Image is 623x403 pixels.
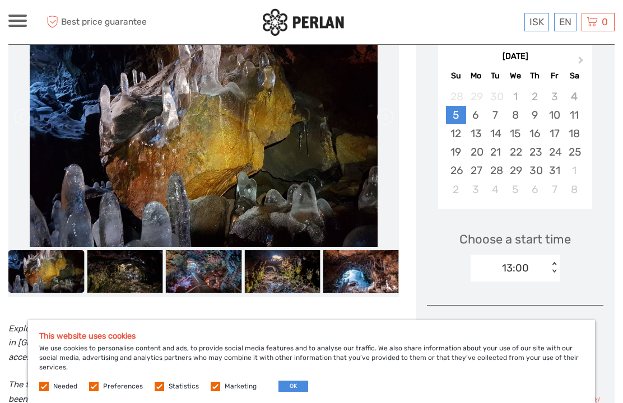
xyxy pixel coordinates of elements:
div: Choose Monday, October 20th, 2025 [466,143,486,161]
div: Su [446,68,466,83]
div: Fr [545,68,564,83]
div: Choose Friday, October 10th, 2025 [545,106,564,124]
div: Choose Sunday, November 2nd, 2025 [446,180,466,199]
label: Preferences [103,382,143,391]
div: Choose Friday, October 17th, 2025 [545,124,564,143]
div: Choose Monday, October 13th, 2025 [466,124,486,143]
div: Th [525,68,545,83]
div: Choose Sunday, October 26th, 2025 [446,161,466,180]
span: ISK [529,16,544,27]
div: Choose Sunday, October 19th, 2025 [446,143,466,161]
div: Tu [486,68,505,83]
div: Choose Tuesday, November 4th, 2025 [486,180,505,199]
button: OK [278,381,308,392]
div: Choose Thursday, October 30th, 2025 [525,161,545,180]
div: Choose Saturday, October 25th, 2025 [564,143,584,161]
label: Needed [53,382,77,391]
div: Choose Tuesday, October 7th, 2025 [486,106,505,124]
div: Not available Wednesday, October 1st, 2025 [505,87,525,106]
div: Choose Saturday, October 18th, 2025 [564,124,584,143]
div: Choose Friday, October 31st, 2025 [545,161,564,180]
div: Choose Thursday, October 9th, 2025 [525,106,545,124]
div: < > [549,262,559,274]
div: We use cookies to personalise content and ads, to provide social media features and to analyse ou... [28,320,595,403]
div: EN [554,13,576,31]
img: 3d744690bbb54fd6890da75d6cc1ecd2_slider_thumbnail.jpg [8,250,84,293]
div: Choose Wednesday, October 29th, 2025 [505,161,525,180]
button: Next Month [573,54,591,72]
div: Choose Wednesday, October 22nd, 2025 [505,143,525,161]
div: Not available Friday, October 3rd, 2025 [545,87,564,106]
img: 910aa2ce597a47ffa6f4dec05d732baf_slider_thumbnail.jpeg [323,250,399,293]
div: Choose Tuesday, October 21st, 2025 [486,143,505,161]
div: Not available Thursday, October 2nd, 2025 [525,87,545,106]
div: Choose Tuesday, October 28th, 2025 [486,161,505,180]
span: Best price guarantee [44,13,160,31]
p: We're away right now. Please check back later! [16,20,127,29]
div: Choose Sunday, October 12th, 2025 [446,124,466,143]
div: month 2025-10 [441,87,588,199]
img: 15b89df7bff5482e86aa1210767bf1b1_slider_thumbnail.jpg [87,250,162,293]
div: Mo [466,68,486,83]
span: 0 [600,16,610,27]
i: Explore the magnificent lava tunnel Raufarhólshellir, one of the longest and best-known lava tube... [8,324,397,362]
div: Choose Wednesday, October 15th, 2025 [505,124,525,143]
button: Open LiveChat chat widget [129,17,142,31]
div: Choose Sunday, October 5th, 2025 [446,106,466,124]
span: Choose a start time [459,231,571,248]
div: Not available Tuesday, September 30th, 2025 [486,87,505,106]
div: Choose Saturday, October 11th, 2025 [564,106,584,124]
div: Not available Sunday, September 28th, 2025 [446,87,466,106]
label: Marketing [225,382,257,391]
div: Choose Thursday, November 6th, 2025 [525,180,545,199]
div: Sa [564,68,584,83]
div: Choose Friday, October 24th, 2025 [545,143,564,161]
div: Not available Saturday, October 4th, 2025 [564,87,584,106]
div: Choose Monday, October 6th, 2025 [466,106,486,124]
div: Choose Thursday, October 23rd, 2025 [525,143,545,161]
label: Statistics [169,382,199,391]
img: 3a4f43def25c4cc9b291d77a3c09a20a_slider_thumbnail.jpg [166,250,241,293]
div: Choose Wednesday, October 8th, 2025 [505,106,525,124]
div: Choose Monday, November 3rd, 2025 [466,180,486,199]
img: 288-6a22670a-0f57-43d8-a107-52fbc9b92f2c_logo_small.jpg [263,8,344,36]
div: Choose Friday, November 7th, 2025 [545,180,564,199]
h5: This website uses cookies [39,331,584,341]
div: Choose Saturday, November 8th, 2025 [564,180,584,199]
div: Not available Monday, September 29th, 2025 [466,87,486,106]
div: Choose Tuesday, October 14th, 2025 [486,124,505,143]
div: [DATE] [438,51,592,63]
div: 13:00 [502,261,529,275]
div: We [505,68,525,83]
div: Choose Monday, October 27th, 2025 [466,161,486,180]
div: Choose Wednesday, November 5th, 2025 [505,180,525,199]
div: Choose Thursday, October 16th, 2025 [525,124,545,143]
img: 7c9f5080d9ea4cb2b674b1f5a8666a92_slider_thumbnail.jpg [244,250,320,293]
div: Choose Saturday, November 1st, 2025 [564,161,584,180]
